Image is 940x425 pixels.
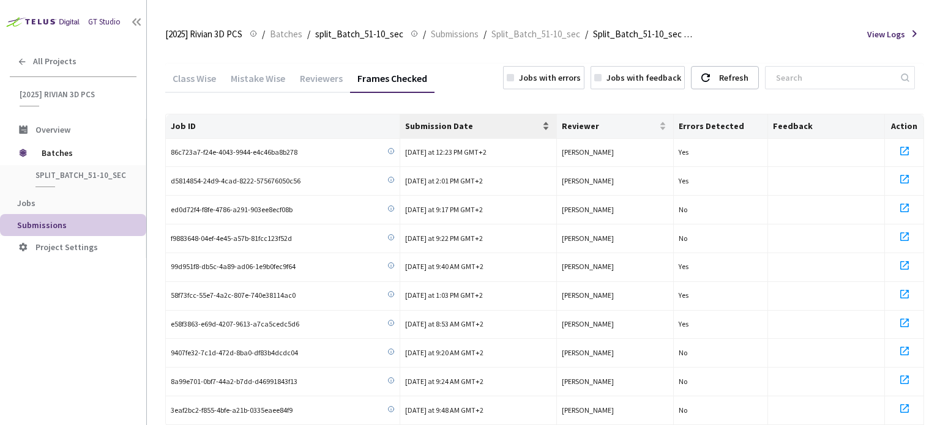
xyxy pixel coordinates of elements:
[350,72,435,93] div: Frames Checked
[165,27,242,42] span: [2025] Rivian 3D PCS
[405,121,539,131] span: Submission Date
[679,290,688,300] span: Yes
[307,27,310,42] li: /
[405,147,487,157] span: [DATE] at 12:23 PM GMT+2
[171,405,293,416] span: 3eaf2bc2-f855-4bfe-a21b-0335eaee84f9
[557,114,674,139] th: Reviewer
[88,16,121,28] div: GT Studio
[35,242,98,253] span: Project Settings
[165,72,223,93] div: Class Wise
[562,262,614,271] span: [PERSON_NAME]
[679,262,688,271] span: Yes
[769,67,899,89] input: Search
[867,28,905,41] span: View Logs
[223,72,293,93] div: Mistake Wise
[405,319,483,328] span: [DATE] at 8:53 AM GMT+2
[171,233,292,245] span: f9883648-04ef-4e45-a57b-81fcc123f52d
[315,27,403,42] span: split_Batch_51-10_sec
[171,147,297,158] span: 86c723a7-f24e-4043-9944-e4c46ba8b278
[679,234,687,243] span: No
[606,71,681,84] div: Jobs with feedback
[270,27,302,42] span: Batches
[519,71,581,84] div: Jobs with errors
[679,319,688,328] span: Yes
[42,141,125,165] span: Batches
[405,176,483,185] span: [DATE] at 2:01 PM GMT+2
[262,27,265,42] li: /
[35,170,126,180] span: split_Batch_51-10_sec
[679,405,687,415] span: No
[171,204,293,216] span: ed0d72f4-f8fe-4786-a291-903ee8ecf08b
[35,124,70,135] span: Overview
[423,27,426,42] li: /
[679,205,687,214] span: No
[593,27,692,42] span: Split_Batch_51-10_sec QC - [DATE]
[400,114,556,139] th: Submission Date
[293,72,350,93] div: Reviewers
[562,176,614,185] span: [PERSON_NAME]
[171,176,300,187] span: d5814854-24d9-4cad-8222-575676050c56
[562,348,614,357] span: [PERSON_NAME]
[171,319,299,330] span: e58f3863-e69d-4207-9613-a7ca5cedc5d6
[483,27,487,42] li: /
[17,220,67,231] span: Submissions
[679,348,687,357] span: No
[166,114,400,139] th: Job ID
[17,198,35,209] span: Jobs
[405,377,483,386] span: [DATE] at 9:24 AM GMT+2
[431,27,479,42] span: Submissions
[491,27,580,42] span: Split_Batch_51-10_sec
[679,176,688,185] span: Yes
[405,348,483,357] span: [DATE] at 9:20 AM GMT+2
[562,319,614,328] span: [PERSON_NAME]
[562,377,614,386] span: [PERSON_NAME]
[562,121,657,131] span: Reviewer
[171,290,296,301] span: 58f73fcc-55e7-4a2c-807e-740e38114ac0
[267,27,305,40] a: Batches
[405,405,483,415] span: [DATE] at 9:48 AM GMT+2
[171,347,298,359] span: 9407fe32-7c1d-472d-8ba0-df83b4dcdc04
[428,27,481,40] a: Submissions
[405,234,483,243] span: [DATE] at 9:22 PM GMT+2
[405,262,483,271] span: [DATE] at 9:40 AM GMT+2
[171,376,297,388] span: 8a99e701-0bf7-44a2-b7dd-d46991843f13
[171,261,296,273] span: 99d951f8-db5c-4a89-ad06-1e9b0fec9f64
[562,405,614,415] span: [PERSON_NAME]
[885,114,924,139] th: Action
[585,27,588,42] li: /
[768,114,886,139] th: Feedback
[405,205,483,214] span: [DATE] at 9:17 PM GMT+2
[489,27,583,40] a: Split_Batch_51-10_sec
[562,234,614,243] span: [PERSON_NAME]
[562,290,614,300] span: [PERSON_NAME]
[719,67,748,89] div: Refresh
[33,56,76,67] span: All Projects
[679,147,688,157] span: Yes
[562,147,614,157] span: [PERSON_NAME]
[405,290,483,300] span: [DATE] at 1:03 PM GMT+2
[674,114,767,139] th: Errors Detected
[20,89,129,100] span: [2025] Rivian 3D PCS
[562,205,614,214] span: [PERSON_NAME]
[679,377,687,386] span: No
